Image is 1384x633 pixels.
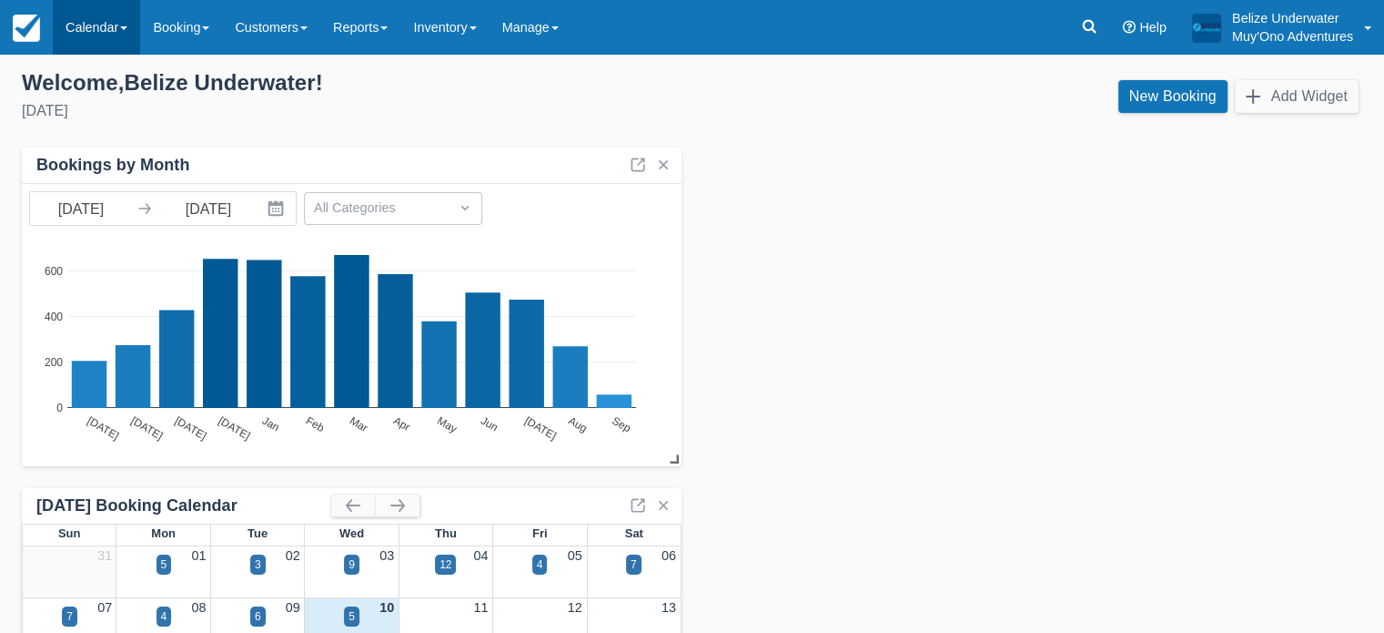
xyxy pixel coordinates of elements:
a: 03 [379,548,394,563]
a: 04 [473,548,488,563]
a: 09 [286,600,300,615]
div: [DATE] [22,100,678,122]
a: 02 [286,548,300,563]
div: 12 [439,556,451,573]
a: 31 [97,548,112,563]
div: Bookings by Month [36,155,190,176]
span: Dropdown icon [456,199,474,217]
div: 6 [255,608,261,625]
a: 08 [192,600,207,615]
img: A19 [1192,13,1221,42]
p: Belize Underwater [1232,9,1353,27]
span: Help [1139,20,1167,35]
span: Sun [58,526,80,540]
a: 06 [662,548,676,563]
div: 5 [161,556,167,573]
div: 4 [537,556,543,573]
div: 7 [631,556,637,573]
div: Welcome , Belize Underwater ! [22,69,678,97]
a: 05 [568,548,582,563]
a: 01 [192,548,207,563]
a: 12 [568,600,582,615]
div: 7 [66,608,73,625]
img: checkfront-main-nav-mini-logo.png [13,15,40,42]
a: 13 [662,600,676,615]
div: 9 [349,556,355,573]
button: Interact with the calendar and add the check-in date for your trip. [259,192,296,225]
span: Fri [532,526,548,540]
input: End Date [157,192,259,225]
span: Wed [339,526,364,540]
span: Tue [248,526,268,540]
div: 5 [349,608,355,625]
i: Help [1123,21,1136,34]
p: Muy'Ono Adventures [1232,27,1353,46]
a: 07 [97,600,112,615]
input: Start Date [30,192,132,225]
span: Mon [151,526,176,540]
span: Thu [435,526,457,540]
div: 3 [255,556,261,573]
a: 10 [379,600,394,615]
a: 11 [473,600,488,615]
a: New Booking [1118,80,1227,113]
span: Sat [625,526,643,540]
div: [DATE] Booking Calendar [36,495,331,516]
div: 4 [161,608,167,625]
button: Add Widget [1235,80,1359,113]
